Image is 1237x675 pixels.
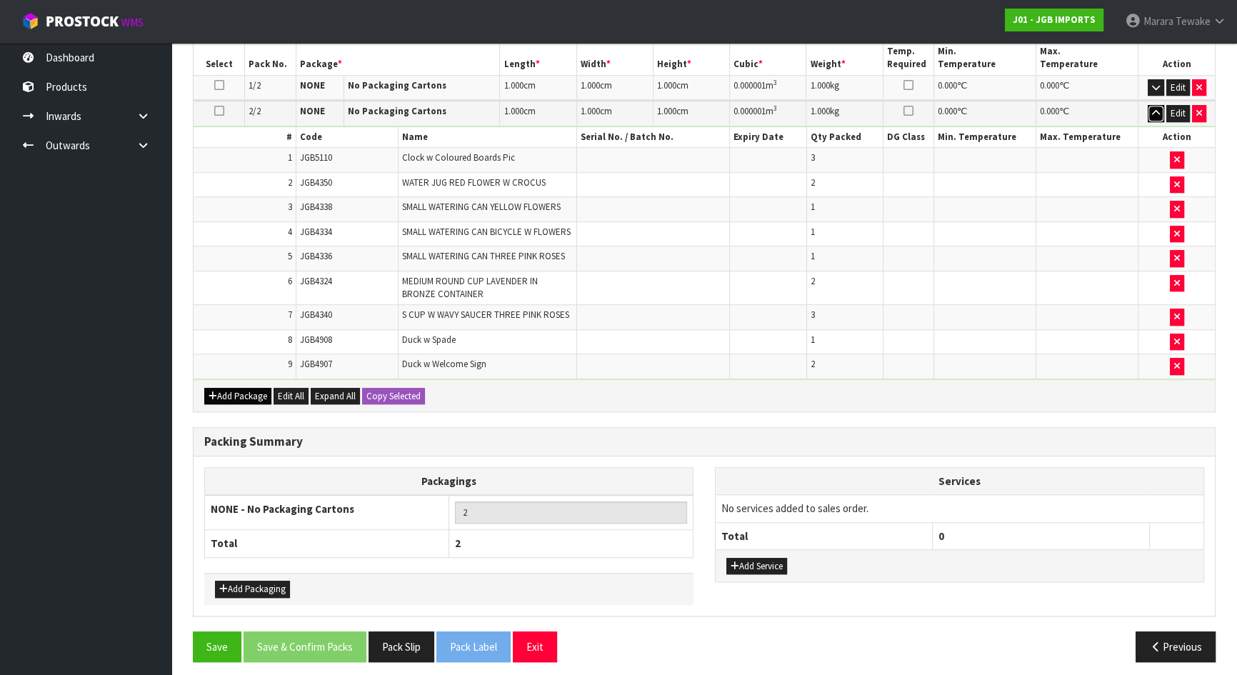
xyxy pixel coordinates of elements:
span: 7 [288,309,292,321]
th: Min. Temperature [934,127,1036,148]
span: 2 [811,176,815,189]
span: Marara [1143,14,1173,28]
span: 0.000 [938,105,957,117]
span: 1 [288,151,292,164]
button: Pack Label [436,631,511,662]
span: 0.000001 [733,79,766,91]
th: Min. Temperature [934,41,1036,75]
strong: NONE - No Packaging Cartons [211,502,354,516]
span: 1 [811,226,815,238]
span: 2 [811,275,815,287]
th: Pack No. [245,41,296,75]
span: JGB4338 [300,201,332,213]
span: JGB4908 [300,334,332,346]
td: ℃ [934,101,1036,126]
span: JGB4336 [300,250,332,262]
th: Package [296,41,500,75]
span: S CUP W WAVY SAUCER THREE PINK ROSES [402,309,569,321]
span: MEDIUM ROUND CUP LAVENDER IN BRONZE CONTAINER [402,275,538,300]
span: 0.000001 [733,105,766,117]
span: Tewake [1176,14,1211,28]
button: Previous [1136,631,1216,662]
th: Name [398,127,576,148]
span: 1.000 [810,79,829,91]
span: 3 [288,201,292,213]
th: DG Class [883,127,934,148]
span: 0.000 [1040,105,1059,117]
span: 1.000 [657,105,676,117]
span: 2/2 [249,105,261,117]
span: 0 [938,529,944,543]
button: Edit [1166,105,1190,122]
th: Total [205,530,449,557]
span: 2 [455,536,461,550]
h3: Packing Summary [204,435,1204,449]
td: kg [806,101,883,126]
span: SMALL WATERING CAN THREE PINK ROSES [402,250,565,262]
span: Expand All [315,390,356,402]
button: Exit [513,631,557,662]
th: Serial No. / Batch No. [576,127,730,148]
td: No services added to sales order. [716,495,1203,522]
button: Copy Selected [362,388,425,405]
th: Height [653,41,729,75]
td: cm [500,101,576,126]
th: Width [576,41,653,75]
th: # [194,127,296,148]
th: Length [500,41,576,75]
strong: NONE [300,79,325,91]
span: SMALL WATERING CAN YELLOW FLOWERS [402,201,561,213]
strong: No Packaging Cartons [348,105,446,117]
button: Add Package [204,388,271,405]
span: JGB4334 [300,226,332,238]
strong: No Packaging Cartons [348,79,446,91]
th: Action [1138,41,1215,75]
span: 2 [288,176,292,189]
span: 6 [288,275,292,287]
span: WATER JUG RED FLOWER W CROCUS [402,176,546,189]
span: 0.000 [1040,79,1059,91]
td: cm [653,75,729,100]
span: 5 [288,250,292,262]
th: Max. Temperature [1036,41,1138,75]
td: m [730,101,806,126]
img: cube-alt.png [21,12,39,30]
span: Duck w Spade [402,334,456,346]
th: Services [716,468,1203,495]
span: 1 [811,250,815,262]
button: Edit [1166,79,1190,96]
span: 1/2 [249,79,261,91]
button: Save [193,631,241,662]
sup: 3 [773,104,777,113]
span: JGB5110 [300,151,332,164]
span: JGB4324 [300,275,332,287]
span: 4 [288,226,292,238]
span: 1.000 [810,105,829,117]
td: ℃ [1036,75,1138,100]
span: 3 [811,151,815,164]
span: 1 [811,334,815,346]
td: ℃ [934,75,1036,100]
a: J01 - JGB IMPORTS [1005,9,1103,31]
span: Clock w Coloured Boards Pic [402,151,515,164]
th: Qty Packed [806,127,883,148]
th: Action [1138,127,1215,148]
span: 8 [288,334,292,346]
button: Edit All [274,388,309,405]
span: JGB4340 [300,309,332,321]
td: cm [576,101,653,126]
small: WMS [121,16,144,29]
th: Weight [806,41,883,75]
span: 9 [288,358,292,370]
th: Total [716,522,933,549]
th: Cubic [730,41,806,75]
td: ℃ [1036,101,1138,126]
button: Expand All [311,388,360,405]
span: 1.000 [504,105,523,117]
span: 1 [811,201,815,213]
sup: 3 [773,78,777,87]
span: 1.000 [581,79,600,91]
span: Duck w Welcome Sign [402,358,486,370]
button: Add Service [726,558,787,575]
span: 0.000 [938,79,957,91]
